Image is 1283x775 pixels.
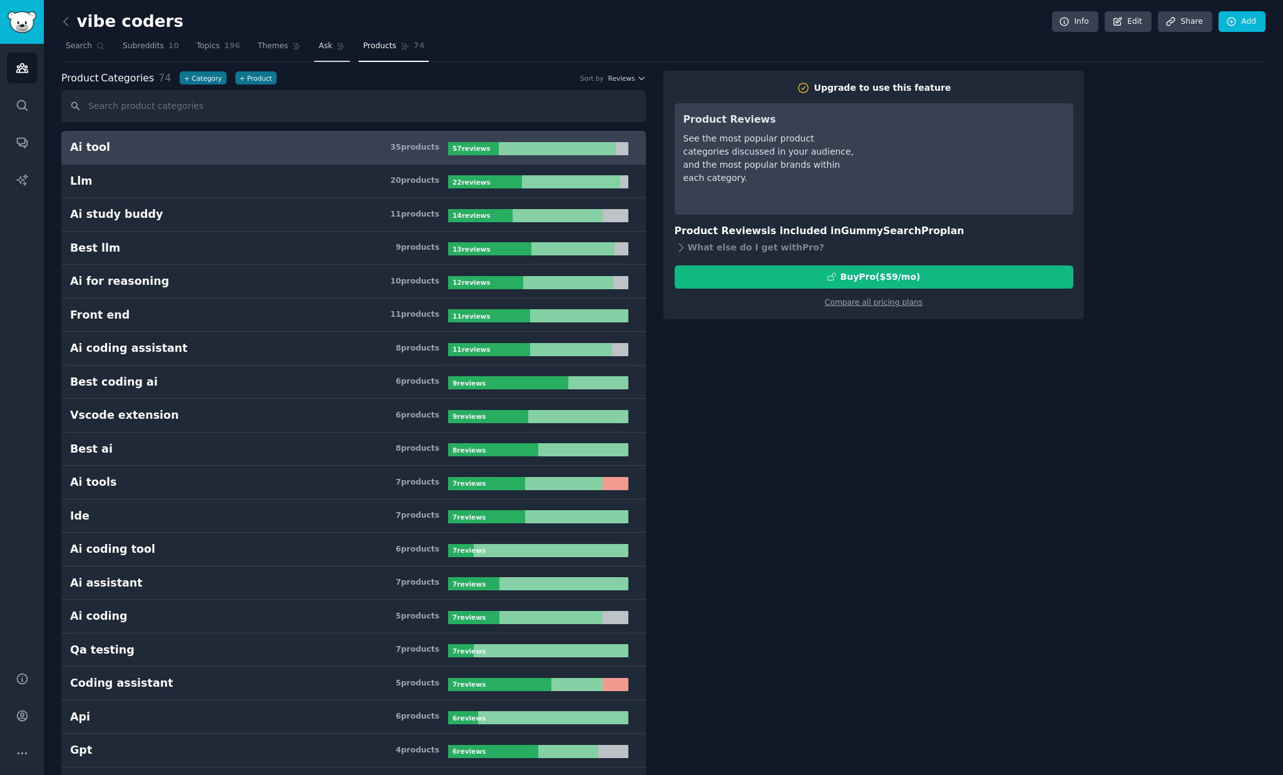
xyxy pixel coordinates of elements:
div: Ai tool [70,140,110,155]
span: Themes [258,41,289,52]
a: Gpt4products6reviews [61,734,646,767]
b: 7 review s [452,580,486,588]
a: Products74 [359,36,429,62]
a: Ai coding5products7reviews [61,600,646,634]
h2: vibe coders [61,12,183,32]
span: GummySearch Pro [841,225,940,237]
span: Search [66,41,92,52]
b: 7 review s [452,647,486,655]
b: 11 review s [452,312,490,320]
div: 9 product s [396,242,439,254]
button: BuyPro($59/mo) [675,265,1073,289]
div: 8 product s [396,343,439,354]
div: 8 product s [396,443,439,454]
div: 7 product s [396,510,439,521]
a: Best llm9products13reviews [61,232,646,265]
a: +Product [235,71,277,85]
b: 7 review s [452,513,486,521]
div: Ai coding assistant [70,341,188,356]
span: 10 [168,41,179,52]
span: 74 [414,41,424,52]
div: Ai assistant [70,575,143,591]
b: 7 review s [452,547,486,554]
a: Ask [314,36,350,62]
a: Ai assistant7products7reviews [61,567,646,600]
b: 6 review s [452,747,486,755]
a: Ai tool35products57reviews [61,131,646,165]
div: Best coding ai [70,374,158,390]
div: 5 product s [396,611,439,622]
div: Api [70,709,90,725]
div: Ai for reasoning [70,274,169,289]
div: Vscode extension [70,408,179,423]
b: 11 review s [452,346,490,353]
a: Ai for reasoning10products12reviews [61,265,646,299]
div: 7 product s [396,477,439,488]
span: + [240,74,245,83]
span: Product [61,71,99,86]
b: 9 review s [452,379,486,387]
b: 7 review s [452,613,486,621]
b: 22 review s [452,178,490,186]
div: Upgrade to use this feature [814,81,951,95]
span: Subreddits [123,41,164,52]
b: 57 review s [452,145,490,152]
a: Vscode extension6products9reviews [61,399,646,433]
div: Ai coding tool [70,541,155,557]
b: 7 review s [452,480,486,487]
a: Ai study buddy11products14reviews [61,198,646,232]
b: 7 review s [452,680,486,688]
div: Coding assistant [70,675,173,691]
a: Subreddits10 [118,36,183,62]
a: Llm20products22reviews [61,165,646,198]
a: Share [1158,11,1212,33]
a: Topics196 [192,36,245,62]
div: 4 product s [396,745,439,756]
div: 5 product s [396,678,439,689]
a: Themes [253,36,306,62]
span: Categories [61,71,154,86]
div: 11 product s [391,309,439,321]
a: Ai coding assistant8products11reviews [61,332,646,366]
a: Qa testing7products7reviews [61,634,646,667]
div: Best ai [70,441,113,457]
a: Edit [1105,11,1152,33]
div: Sort by [580,74,604,83]
b: 12 review s [452,279,490,286]
div: Ai study buddy [70,207,163,222]
a: Coding assistant5products7reviews [61,667,646,701]
a: Front end11products11reviews [61,299,646,332]
div: Gpt [70,742,92,758]
span: 74 [158,72,171,84]
div: What else do I get with Pro ? [675,239,1073,257]
b: 9 review s [452,413,486,420]
h3: Product Reviews is included in plan [675,223,1073,239]
div: 20 product s [391,175,439,187]
div: 7 product s [396,644,439,655]
span: 196 [224,41,240,52]
b: 6 review s [452,714,486,722]
div: Buy Pro ($ 59 /mo ) [841,270,921,284]
a: Add [1219,11,1265,33]
button: +Category [180,71,226,85]
a: Best ai8products8reviews [61,433,646,466]
span: Topics [197,41,220,52]
b: 13 review s [452,245,490,253]
b: 14 review s [452,212,490,219]
h3: Product Reviews [683,112,859,128]
a: Compare all pricing plans [825,298,923,307]
b: 8 review s [452,446,486,454]
span: Reviews [608,74,635,83]
button: Reviews [608,74,646,83]
div: Llm [70,173,92,189]
div: 6 product s [396,410,439,421]
div: Ide [70,508,89,524]
span: Products [363,41,396,52]
div: Ai coding [70,608,128,624]
div: Qa testing [70,642,135,658]
input: Search product categories [61,90,646,122]
div: See the most popular product categories discussed in your audience, and the most popular brands w... [683,132,859,185]
span: Ask [319,41,332,52]
a: Search [61,36,110,62]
